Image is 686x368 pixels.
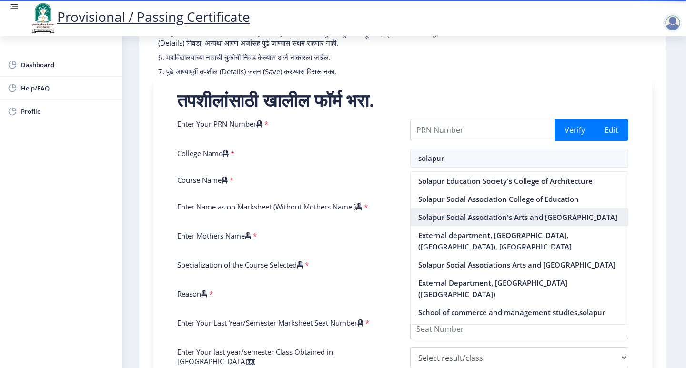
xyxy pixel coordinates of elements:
[158,29,476,48] p: 5. महाविद्यालयाचे नाव/उत्तीर्ण वर्ष/उत्तीर्ण होणारा महिना आणि परीक्षा नमुना मॅन्युअली लिहू नका; ड...
[177,231,251,240] label: Enter Mothers Name
[177,260,303,269] label: Specialization of the Course Selected
[410,318,629,339] input: Seat Number
[410,119,555,140] input: PRN Number
[21,82,114,94] span: Help/FAQ
[177,149,229,158] label: College Name
[555,119,595,141] button: Verify
[177,289,207,298] label: Reason
[177,202,362,211] label: Enter Name as on Marksheet (Without Mothers Name )
[177,318,363,328] label: Enter Your Last Year/Semester Marksheet Seat Number
[595,119,628,141] button: Edit
[21,106,114,117] span: Profile
[177,90,628,109] h2: तपशीलांसाठी खालील फॉर्म भरा.
[177,119,262,129] label: Enter Your PRN Number
[29,8,250,26] a: Provisional / Passing Certificate
[29,2,57,34] img: logo
[411,274,628,303] nb-option: External Department, [GEOGRAPHIC_DATA] ([GEOGRAPHIC_DATA])
[410,149,629,168] input: Select College Name
[411,256,628,274] nb-option: Solapur Social Associations Arts and [GEOGRAPHIC_DATA]
[177,175,228,185] label: Course Name
[411,226,628,256] nb-option: External department, [GEOGRAPHIC_DATA], ([GEOGRAPHIC_DATA]), [GEOGRAPHIC_DATA]
[158,52,476,62] p: 6. महाविद्यालयाच्या नावाची चुकीची निवड केल्यास अर्ज नाकारला जाईल.
[158,67,476,76] p: 7. पुढे जाण्यापूर्वी तपशील (Details) जतन (Save) करण्यास विसरू नका.
[411,321,628,339] nb-option: External Department, [GEOGRAPHIC_DATA] (YCMK)
[411,208,628,226] nb-option: Solapur Social Association's Arts and [GEOGRAPHIC_DATA]
[21,59,114,70] span: Dashboard
[411,303,628,321] nb-option: School of commerce and management studies,solapur
[177,347,396,366] label: Enter Your last year/semester Class Obtained in [GEOGRAPHIC_DATA]
[411,172,628,190] nb-option: Solapur Education Society's College of Architecture
[411,190,628,208] nb-option: Solapur Social Association College of Education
